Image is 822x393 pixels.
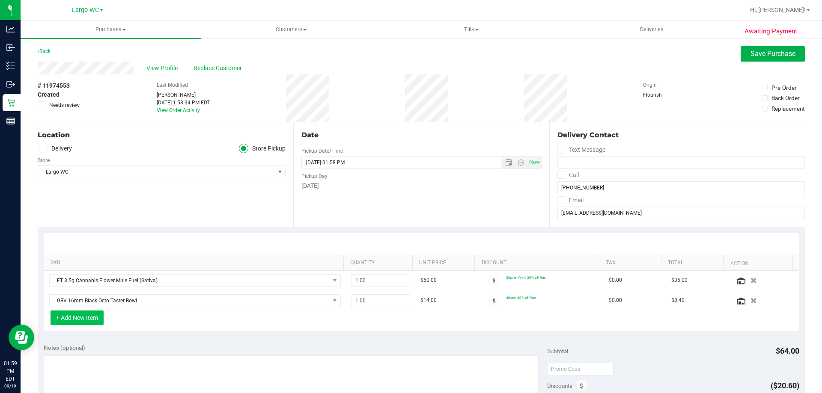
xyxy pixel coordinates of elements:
[628,26,675,33] span: Deliveries
[21,26,201,33] span: Purchases
[201,21,381,38] a: Customers
[527,156,542,168] span: Set Current date
[506,275,545,280] span: 30premfire1: 30% off line
[557,144,605,156] label: Text Message
[157,99,210,106] div: [DATE] 1:58:34 PM EDT
[723,255,792,271] th: Action
[6,62,15,70] inline-svg: Inventory
[49,101,80,109] span: Needs review
[420,276,437,284] span: $50.00
[419,260,471,266] a: Unit Price
[420,296,437,304] span: $14.00
[6,80,15,89] inline-svg: Outbound
[157,91,210,99] div: [PERSON_NAME]
[771,94,800,102] div: Back Order
[741,46,805,62] button: Save Purchase
[157,81,188,89] label: Last Modified
[350,260,409,266] a: Quantity
[381,26,561,33] span: Tills
[38,48,51,54] a: Back
[239,144,286,154] label: Store Pickup
[50,275,330,287] span: FT 3.5g Cannabis Flower Mule Fuel (Sativa)
[44,344,85,351] span: Notes (optional)
[6,43,15,52] inline-svg: Inbound
[301,130,541,140] div: Date
[750,6,806,13] span: Hi, [PERSON_NAME]!
[4,360,17,383] p: 01:59 PM EDT
[351,295,410,307] input: 1.00
[194,64,245,73] span: Replace Customer
[6,117,15,125] inline-svg: Reports
[668,260,720,266] a: Total
[146,64,181,73] span: View Profile
[351,275,410,287] input: 1.00
[6,25,15,33] inline-svg: Analytics
[6,98,15,107] inline-svg: Retail
[38,166,274,178] span: Largo WC
[771,104,804,113] div: Replacement
[751,50,795,58] span: Save Purchase
[51,310,104,325] button: + Add New Item
[9,325,34,350] iframe: Resource center
[49,274,341,287] span: NO DATA FOUND
[609,296,622,304] span: $0.00
[501,159,515,166] span: Open the date view
[506,295,536,300] span: 40acc: 40% off line
[643,91,686,99] div: Flourish
[609,276,622,284] span: $0.00
[643,81,657,89] label: Origin
[51,260,340,266] a: SKU
[381,21,561,38] a: Tills
[38,130,286,140] div: Location
[562,21,742,38] a: Deliveries
[671,296,685,304] span: $8.40
[557,181,805,194] input: Format: (999) 999-9999
[49,294,341,307] span: NO DATA FOUND
[547,363,614,375] input: Promo Code
[157,107,200,113] a: View Order Activity
[771,381,799,390] span: ($20.60)
[606,260,658,266] a: Tax
[557,156,805,169] input: Format: (999) 999-9999
[274,166,285,178] span: select
[301,147,343,155] label: Pickup Date/Time
[513,159,528,166] span: Open the time view
[547,348,568,355] span: Subtotal
[21,21,201,38] a: Purchases
[38,81,70,90] span: # 11974553
[482,260,596,266] a: Discount
[745,27,797,36] span: Awaiting Payment
[557,169,579,181] label: Call
[557,194,584,207] label: Email
[301,181,541,190] div: [DATE]
[201,26,381,33] span: Customers
[72,6,99,14] span: Largo WC
[38,157,50,164] label: Store
[671,276,688,284] span: $35.00
[771,83,797,92] div: Pre-Order
[38,90,60,99] span: Created
[301,172,328,180] label: Pickup Day
[776,346,799,355] span: $64.00
[4,383,17,389] p: 09/19
[50,295,330,307] span: GRV 16mm Black Octo-Taster Bowl
[38,144,72,154] label: Delivery
[557,130,805,140] div: Delivery Contact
